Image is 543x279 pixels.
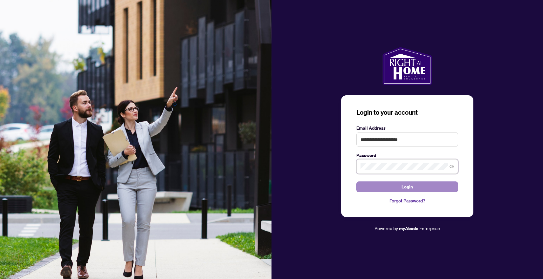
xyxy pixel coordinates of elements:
span: eye [450,164,454,169]
span: Enterprise [419,225,440,231]
button: Login [356,181,458,192]
span: Powered by [375,225,398,231]
a: myAbode [399,225,418,232]
a: Forgot Password? [356,197,458,204]
label: Password [356,152,458,159]
img: ma-logo [382,47,432,85]
keeper-lock: Open Keeper Popup [440,163,448,170]
span: Login [402,182,413,192]
h3: Login to your account [356,108,458,117]
label: Email Address [356,125,458,132]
